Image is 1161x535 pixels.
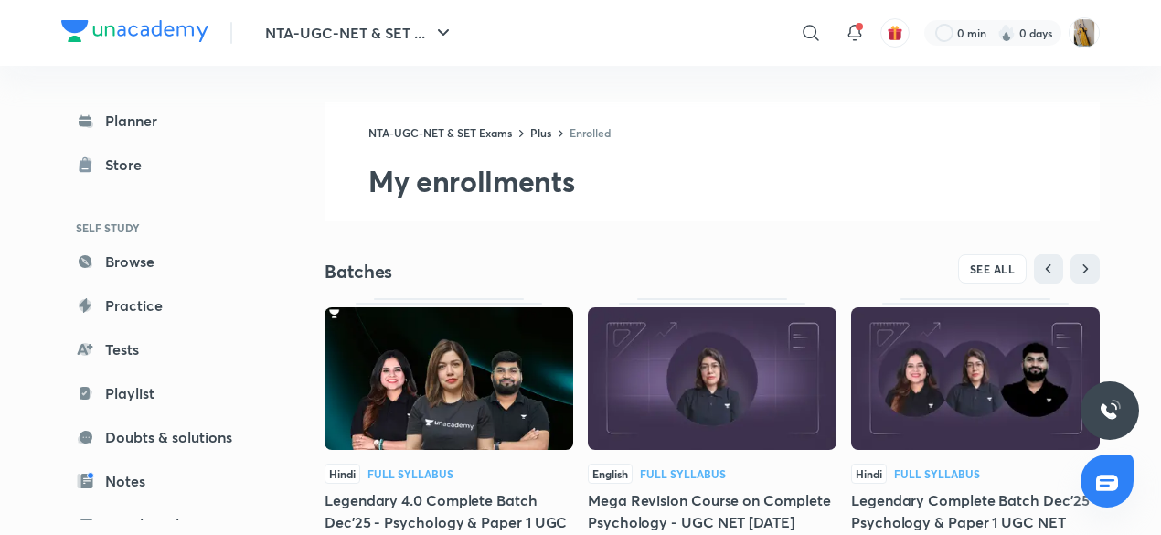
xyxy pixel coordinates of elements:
[997,24,1016,42] img: streak
[61,243,273,280] a: Browse
[640,468,726,479] div: Full Syllabus
[970,262,1016,275] span: SEE ALL
[851,307,1100,450] img: Thumbnail
[61,102,273,139] a: Planner
[61,331,273,368] a: Tests
[105,154,153,176] div: Store
[530,125,551,140] a: Plus
[61,419,273,455] a: Doubts & solutions
[61,20,208,42] img: Company Logo
[325,307,573,450] img: Thumbnail
[61,375,273,412] a: Playlist
[1069,17,1100,48] img: himanshi parmar
[851,489,1100,533] div: Legendary Complete Batch Dec'25 - Psychology & Paper 1 UGC NET
[588,464,633,484] span: English
[254,15,465,51] button: NTA-UGC-NET & SET ...
[367,468,453,479] div: Full Syllabus
[325,260,712,284] h4: Batches
[61,146,273,183] a: Store
[958,254,1028,284] button: SEE ALL
[368,163,1100,199] h2: My enrollments
[61,463,273,499] a: Notes
[61,212,273,243] h6: SELF STUDY
[880,18,910,48] button: avatar
[368,125,512,140] a: NTA-UGC-NET & SET Exams
[61,20,208,47] a: Company Logo
[1099,400,1121,422] img: ttu
[894,468,980,479] div: Full Syllabus
[325,464,360,484] span: Hindi
[887,25,903,41] img: avatar
[588,307,836,450] img: Thumbnail
[851,464,887,484] span: Hindi
[588,489,836,533] div: Mega Revision Course on Complete Psychology - UGC NET [DATE]
[570,125,611,140] a: Enrolled
[61,287,273,324] a: Practice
